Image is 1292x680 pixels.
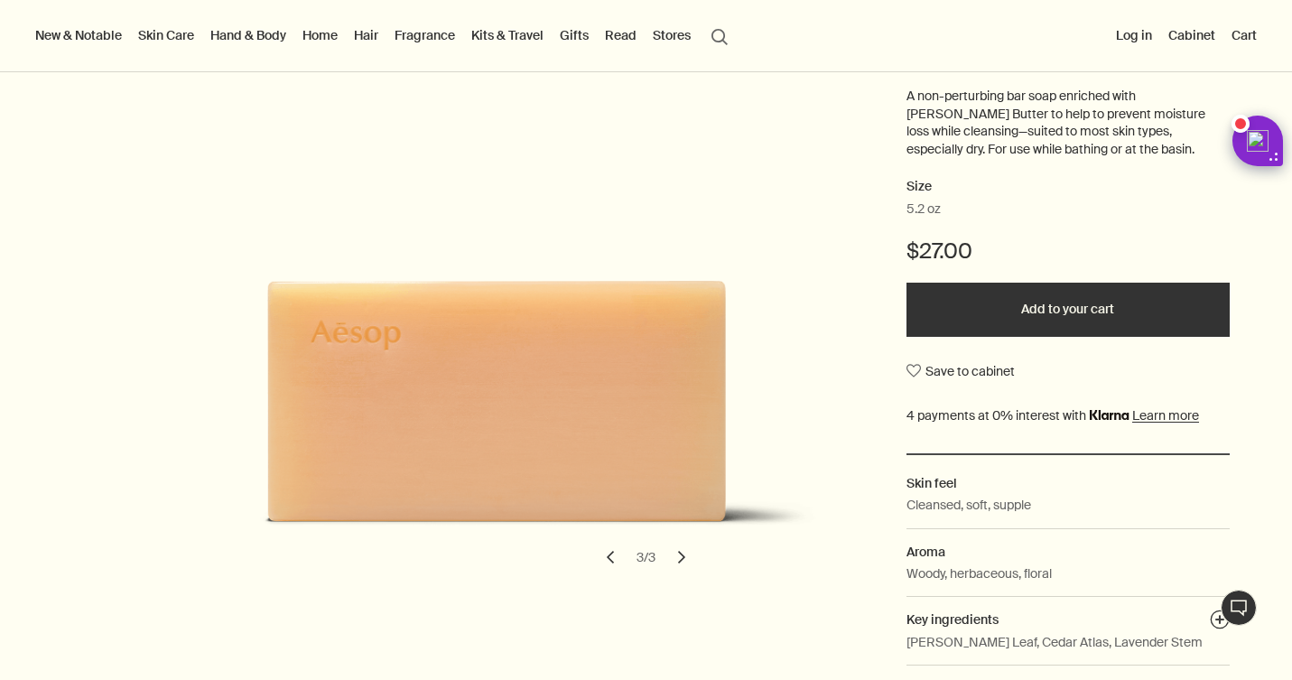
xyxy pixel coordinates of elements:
[906,564,1052,583] p: Woody, herbaceous, floral
[906,355,1015,387] button: Save to cabinet
[906,495,1031,515] p: Cleansed, soft, supple
[556,23,592,47] a: Gifts
[32,23,125,47] button: New & Notable
[662,537,702,577] button: next slide
[118,97,872,554] img: Aesop Nurture Bar Soap texture
[906,237,972,265] span: $27.00
[1165,23,1219,47] a: Cabinet
[590,537,630,577] button: previous slide
[1221,590,1257,626] button: Live Assistance
[1210,610,1230,635] button: Key ingredients
[906,473,1230,493] h2: Skin feel
[207,23,290,47] a: Hand & Body
[906,632,1203,652] p: [PERSON_NAME] Leaf, Cedar Atlas, Lavender Stem
[906,176,1230,198] h2: Size
[906,200,941,219] span: 5.2 oz
[299,23,341,47] a: Home
[1228,23,1260,47] button: Cart
[135,23,198,47] a: Skin Care
[350,23,382,47] a: Hair
[906,611,999,628] span: Key ingredients
[601,23,640,47] a: Read
[906,283,1230,337] button: Add to your cart - $27.00
[703,18,736,52] button: Open search
[391,23,459,47] a: Fragrance
[906,542,1230,562] h2: Aroma
[107,97,861,554] img: Nurture Bar Soap in a recyclable FSC-certified, light green carton.
[906,88,1230,158] p: A non-perturbing bar soap enriched with [PERSON_NAME] Butter to help to prevent moisture loss whi...
[468,23,547,47] a: Kits & Travel
[107,97,861,577] div: Nurture Bar Soap
[1112,23,1156,47] button: Log in
[649,23,694,47] button: Stores
[113,97,867,554] img: Back of Nurture Bar Soap in a recyclable FSC-certified, light green carton.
